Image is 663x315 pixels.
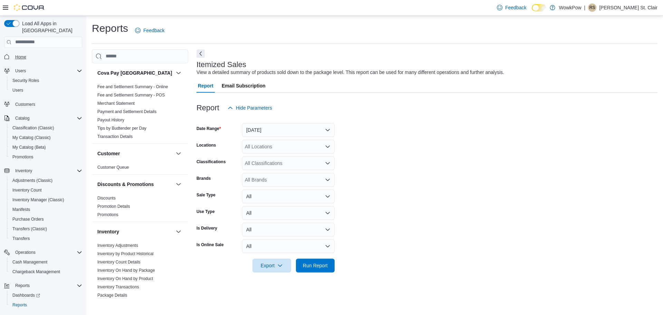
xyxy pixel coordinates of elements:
button: Inventory [174,228,183,236]
h3: Inventory [97,228,119,235]
a: Cash Management [10,258,50,266]
span: Inventory On Hand by Package [97,268,155,273]
button: Classification (Classic) [7,123,85,133]
a: Manifests [10,205,33,214]
span: Security Roles [12,78,39,83]
button: Customer [97,150,173,157]
label: Brands [196,176,211,181]
span: My Catalog (Classic) [12,135,51,140]
p: | [584,3,586,12]
a: Adjustments (Classic) [10,176,55,185]
a: Users [10,86,26,94]
span: Adjustments (Classic) [12,178,52,183]
input: Dark Mode [532,4,546,11]
button: Open list of options [325,177,330,183]
label: Is Online Sale [196,242,224,248]
span: Run Report [303,262,328,269]
a: Payout History [97,118,124,122]
span: Discounts [97,195,116,201]
button: Catalog [1,113,85,123]
span: Transfers (Classic) [10,225,82,233]
a: Promotions [10,153,36,161]
a: Home [12,53,29,61]
span: Customers [15,102,35,107]
button: Transfers (Classic) [7,224,85,234]
span: Promotion Details [97,204,130,209]
span: My Catalog (Beta) [10,143,82,151]
button: All [242,206,335,220]
h3: Discounts & Promotions [97,181,154,188]
div: Cova Pay [GEOGRAPHIC_DATA] [92,83,188,143]
a: Promotions [97,212,118,217]
span: Inventory [12,167,82,175]
button: Manifests [7,205,85,214]
span: Fee and Settlement Summary - Online [97,84,168,90]
span: Transfers (Classic) [12,226,47,232]
h3: Customer [97,150,120,157]
button: Inventory [1,166,85,176]
span: Payout History [97,117,124,123]
a: Merchant Statement [97,101,135,106]
span: Cash Management [12,259,47,265]
button: Customers [1,99,85,109]
span: Load All Apps in [GEOGRAPHIC_DATA] [19,20,82,34]
span: Classification (Classic) [12,125,54,131]
button: My Catalog (Classic) [7,133,85,142]
span: Inventory Manager (Classic) [10,196,82,204]
span: Transfers [10,234,82,243]
button: Inventory [97,228,173,235]
a: Discounts [97,196,116,201]
a: Security Roles [10,76,42,85]
div: Discounts & Promotions [92,194,188,222]
span: Dashboards [12,293,40,298]
span: Home [12,53,82,61]
h3: Report [196,104,219,112]
a: Fee and Settlement Summary - POS [97,93,165,98]
span: Inventory [15,168,32,174]
span: Inventory Adjustments [97,243,138,248]
a: Purchase Orders [10,215,47,223]
button: Home [1,52,85,62]
h3: Itemized Sales [196,61,246,69]
button: Operations [12,248,38,257]
button: Hide Parameters [225,101,275,115]
a: Feedback [494,1,529,15]
span: Email Subscription [222,79,266,93]
label: Is Delivery [196,225,217,231]
a: Customer Queue [97,165,129,170]
label: Locations [196,142,216,148]
a: Inventory On Hand by Package [97,268,155,273]
button: Cova Pay [GEOGRAPHIC_DATA] [174,69,183,77]
p: WowkPow [559,3,581,12]
button: Reports [12,281,32,290]
a: Dashboards [10,291,43,299]
span: Users [12,67,82,75]
span: Hide Parameters [236,104,272,111]
div: Reggie St. Clair [588,3,596,12]
button: Cash Management [7,257,85,267]
div: Customer [92,163,188,174]
label: Use Type [196,209,214,214]
span: Export [257,259,287,272]
span: Customer Queue [97,165,129,170]
button: Next [196,49,205,58]
button: Inventory Count [7,185,85,195]
span: Payment and Settlement Details [97,109,156,114]
span: Feedback [143,27,164,34]
span: Operations [12,248,82,257]
span: Promotions [10,153,82,161]
button: Reports [1,281,85,290]
span: Home [15,54,26,60]
a: Tips by Budtender per Day [97,126,146,131]
span: Inventory by Product Historical [97,251,154,257]
button: Purchase Orders [7,214,85,224]
span: Reports [10,301,82,309]
span: Purchase Orders [12,216,44,222]
button: Open list of options [325,144,330,149]
button: Reports [7,300,85,310]
button: All [242,239,335,253]
span: Manifests [10,205,82,214]
span: Operations [15,250,36,255]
